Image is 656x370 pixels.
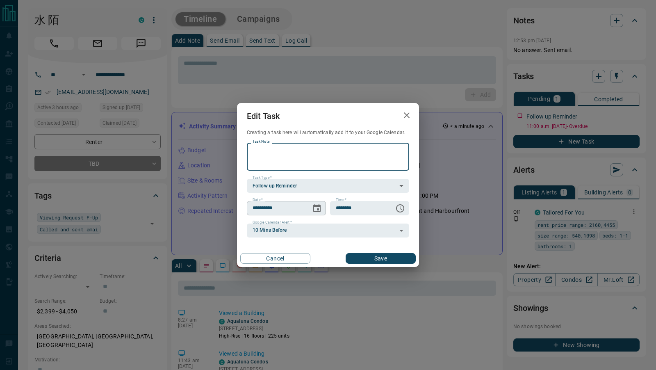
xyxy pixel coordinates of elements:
[247,224,409,238] div: 10 Mins Before
[237,103,289,129] h2: Edit Task
[247,179,409,193] div: Follow up Reminder
[247,129,409,136] p: Creating a task here will automatically add it to your Google Calendar.
[253,220,292,225] label: Google Calendar Alert
[309,200,325,217] button: Choose date, selected date is Aug 15, 2025
[392,200,408,217] button: Choose time, selected time is 11:00 AM
[240,253,310,264] button: Cancel
[336,197,346,203] label: Time
[253,175,272,180] label: Task Type
[253,197,263,203] label: Date
[253,139,269,144] label: Task Note
[346,253,416,264] button: Save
